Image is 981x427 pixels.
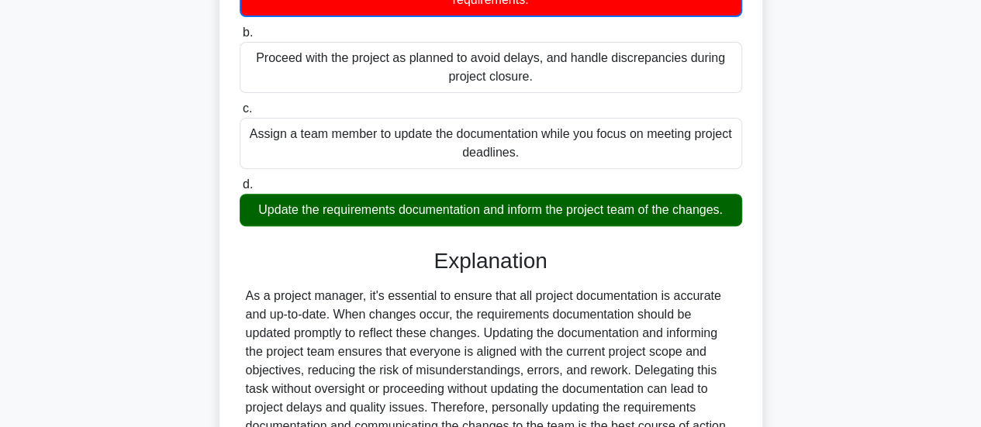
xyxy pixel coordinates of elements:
[240,42,742,93] div: Proceed with the project as planned to avoid delays, and handle discrepancies during project clos...
[240,194,742,226] div: Update the requirements documentation and inform the project team of the changes.
[249,248,733,274] h3: Explanation
[243,177,253,191] span: d.
[243,102,252,115] span: c.
[243,26,253,39] span: b.
[240,118,742,169] div: Assign a team member to update the documentation while you focus on meeting project deadlines.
